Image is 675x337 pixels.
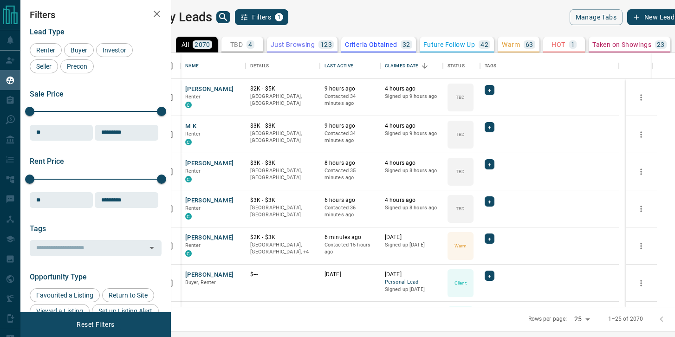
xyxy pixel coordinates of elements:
span: Viewed a Listing [33,307,86,315]
p: TBD [456,131,465,138]
button: [PERSON_NAME] [185,233,234,242]
p: Contacted 35 minutes ago [325,167,376,181]
div: Status [443,53,480,79]
div: + [485,271,494,281]
button: search button [216,11,230,23]
div: Name [181,53,246,79]
p: [DATE] [385,233,438,241]
span: Renter [185,94,201,100]
p: [GEOGRAPHIC_DATA], [GEOGRAPHIC_DATA] [250,204,315,219]
button: more [634,276,648,290]
p: All [182,41,189,48]
p: Signed up 9 hours ago [385,93,438,100]
p: Just Browsing [271,41,315,48]
button: more [634,165,648,179]
p: Signed up [DATE] [385,241,438,249]
span: Opportunity Type [30,272,87,281]
p: 9 hours ago [325,85,376,93]
p: Criteria Obtained [345,41,397,48]
div: condos.ca [185,102,192,108]
p: Warm [502,41,520,48]
button: more [634,202,648,216]
button: Open [145,241,158,254]
span: Sale Price [30,90,64,98]
span: Rent Price [30,157,64,166]
span: Precon [64,63,91,70]
p: Taken on Showings [592,41,651,48]
p: Contacted 15 hours ago [325,241,376,256]
span: Renter [33,46,58,54]
span: + [488,160,491,169]
p: 123 [320,41,332,48]
p: $3K - $3K [250,159,315,167]
p: 4 hours ago [385,196,438,204]
p: Client [454,279,467,286]
p: 2070 [195,41,210,48]
span: + [488,123,491,132]
p: North York, West End, East End, Toronto [250,241,315,256]
button: [PERSON_NAME] [185,85,234,94]
button: [PERSON_NAME] [185,196,234,205]
span: Seller [33,63,55,70]
span: Tags [30,224,46,233]
div: Favourited a Listing [30,288,100,302]
div: condos.ca [185,250,192,257]
button: Reset Filters [71,317,120,332]
span: + [488,85,491,95]
div: Return to Site [102,288,154,302]
p: $2K - $3K [250,233,315,241]
span: Renter [185,242,201,248]
div: Last Active [325,53,353,79]
div: Status [448,53,465,79]
div: Last Active [320,53,380,79]
div: Name [185,53,199,79]
p: Contacted 34 minutes ago [325,93,376,107]
p: Contacted 34 minutes ago [325,130,376,144]
div: condos.ca [185,139,192,145]
button: Manage Tabs [570,9,623,25]
div: Investor [96,43,133,57]
p: [GEOGRAPHIC_DATA], [GEOGRAPHIC_DATA] [250,167,315,181]
p: TBD [230,41,243,48]
p: [DATE] [325,271,376,279]
p: TBD [456,168,465,175]
button: M K [185,122,196,131]
div: + [485,85,494,95]
div: + [485,159,494,169]
span: + [488,271,491,280]
p: 4 [248,41,252,48]
button: Sort [418,59,431,72]
span: 1 [276,14,282,20]
span: Investor [99,46,130,54]
div: condos.ca [185,213,192,220]
p: 9 hours ago [325,122,376,130]
p: [GEOGRAPHIC_DATA], [GEOGRAPHIC_DATA] [250,93,315,107]
span: Renter [185,205,201,211]
button: Filters1 [235,9,288,25]
div: + [485,233,494,244]
p: Signed up 9 hours ago [385,130,438,137]
div: Claimed Date [385,53,419,79]
p: $2K - $5K [250,85,315,93]
p: Signed up 8 hours ago [385,204,438,212]
p: 1–25 of 2070 [608,315,643,323]
p: [GEOGRAPHIC_DATA], [GEOGRAPHIC_DATA] [250,130,315,144]
p: $--- [250,271,315,279]
span: Buyer [67,46,91,54]
div: Tags [480,53,619,79]
span: Set up Listing Alert [95,307,156,315]
p: 4 hours ago [385,159,438,167]
h1: My Leads [159,10,212,25]
p: 4 hours ago [385,122,438,130]
div: Details [250,53,269,79]
div: Tags [485,53,497,79]
div: Buyer [64,43,94,57]
p: Signed up [DATE] [385,286,438,293]
button: [PERSON_NAME] [185,271,234,279]
p: 23 [657,41,665,48]
p: 1 [571,41,575,48]
div: Claimed Date [380,53,443,79]
span: Personal Lead [385,279,438,286]
p: TBD [456,94,465,101]
div: 25 [571,312,593,326]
